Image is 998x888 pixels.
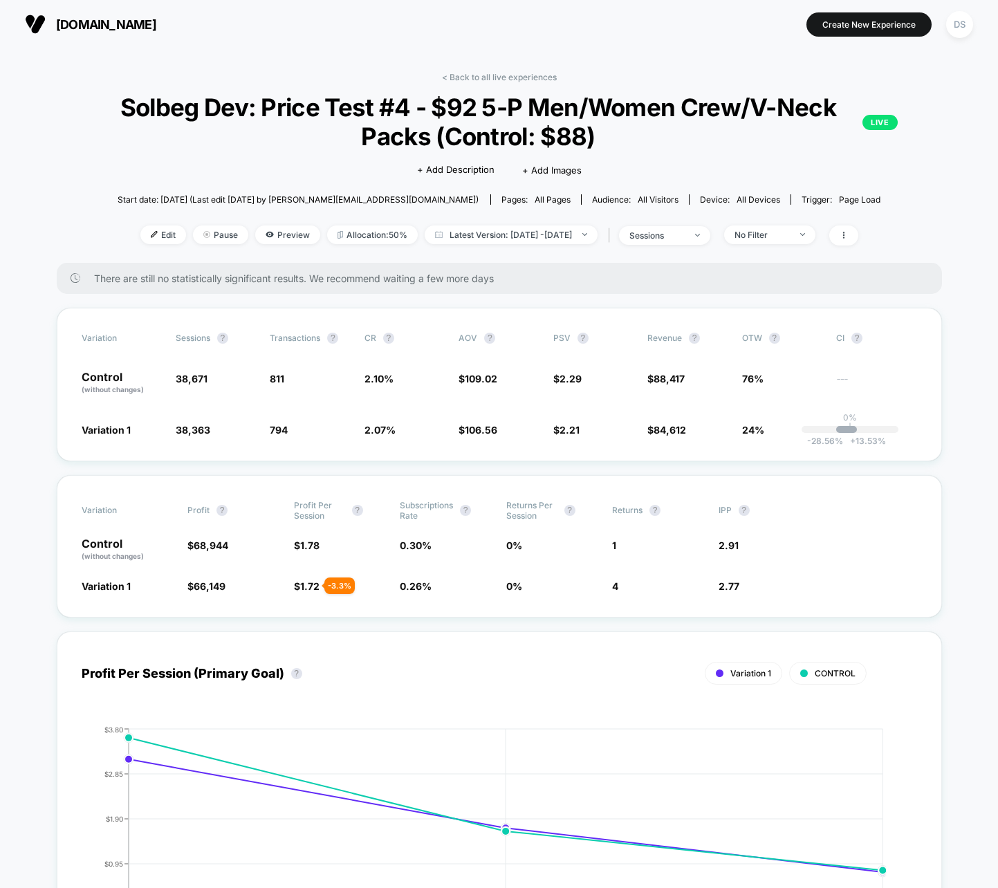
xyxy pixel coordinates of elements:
tspan: $2.85 [104,769,123,777]
span: 1 [612,539,616,551]
p: LIVE [862,115,897,130]
span: 2.77 [719,580,739,592]
span: | [604,225,619,246]
span: Start date: [DATE] (Last edit [DATE] by [PERSON_NAME][EMAIL_ADDRESS][DOMAIN_NAME]) [118,194,479,205]
span: Returns [612,505,643,515]
span: all devices [737,194,780,205]
span: 0 % [506,580,522,592]
span: --- [836,375,916,395]
span: $ [459,424,497,436]
span: 2.21 [560,424,580,436]
button: ? [327,333,338,344]
span: Page Load [839,194,880,205]
span: Variation 1 [82,424,131,436]
span: 0 % [506,539,522,551]
span: $ [187,539,228,551]
span: Revenue [647,333,682,343]
span: Device: [689,194,791,205]
a: < Back to all live experiences [442,72,557,82]
span: $ [553,424,580,436]
button: ? [577,333,589,344]
tspan: $3.80 [104,725,123,733]
div: - 3.3 % [324,577,355,594]
span: Variation 1 [730,668,771,678]
span: All Visitors [638,194,678,205]
span: 1.78 [300,539,320,551]
span: IPP [719,505,732,515]
span: 4 [612,580,618,592]
button: ? [851,333,862,344]
span: OTW [742,333,818,344]
span: Pause [193,225,248,244]
span: Variation [82,500,158,521]
img: end [800,233,805,236]
span: Subscriptions Rate [400,500,453,521]
span: CR [364,333,376,343]
span: [DOMAIN_NAME] [56,17,156,32]
span: $ [187,580,225,592]
span: -28.56 % [807,436,843,446]
span: Edit [140,225,186,244]
span: 811 [270,373,284,385]
img: edit [151,231,158,238]
button: ? [217,333,228,344]
button: ? [383,333,394,344]
span: 2.29 [560,373,582,385]
span: Transactions [270,333,320,343]
p: Control [82,371,162,395]
span: 2.07 % [364,424,396,436]
span: Variation 1 [82,580,131,592]
button: ? [769,333,780,344]
div: sessions [629,230,685,241]
span: (without changes) [82,552,144,560]
span: + Add Description [417,163,495,177]
span: AOV [459,333,477,343]
span: $ [294,539,320,551]
span: + [850,436,856,446]
span: $ [647,424,686,436]
button: [DOMAIN_NAME] [21,13,160,35]
span: CONTROL [815,668,856,678]
img: rebalance [338,231,343,239]
button: ? [216,505,228,516]
span: (without changes) [82,385,144,394]
span: $ [553,373,582,385]
span: Sessions [176,333,210,343]
button: Create New Experience [806,12,932,37]
button: ? [689,333,700,344]
button: ? [291,668,302,679]
img: end [203,231,210,238]
span: 106.56 [465,424,497,436]
div: Audience: [592,194,678,205]
button: ? [649,505,660,516]
span: 76% [742,373,764,385]
span: 109.02 [465,373,497,385]
tspan: $1.90 [106,814,123,822]
span: There are still no statistically significant results. We recommend waiting a few more days [94,272,914,284]
tspan: $0.95 [104,859,123,867]
p: 0% [843,412,857,423]
div: Pages: [501,194,571,205]
span: + Add Images [522,165,582,176]
span: 68,944 [194,539,228,551]
span: Profit Per Session [294,500,345,521]
span: Latest Version: [DATE] - [DATE] [425,225,598,244]
span: 0.26 % [400,580,432,592]
span: CI [836,333,912,344]
span: PSV [553,333,571,343]
span: 84,612 [654,424,686,436]
span: 13.53 % [843,436,886,446]
div: No Filter [734,230,790,240]
img: end [582,233,587,236]
span: Profit [187,505,210,515]
p: | [849,423,851,433]
button: ? [564,505,575,516]
span: all pages [535,194,571,205]
span: 2.10 % [364,373,394,385]
button: ? [352,505,363,516]
span: Returns Per Session [506,500,557,521]
button: DS [942,10,977,39]
p: Control [82,538,174,562]
button: ? [484,333,495,344]
span: 794 [270,424,288,436]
